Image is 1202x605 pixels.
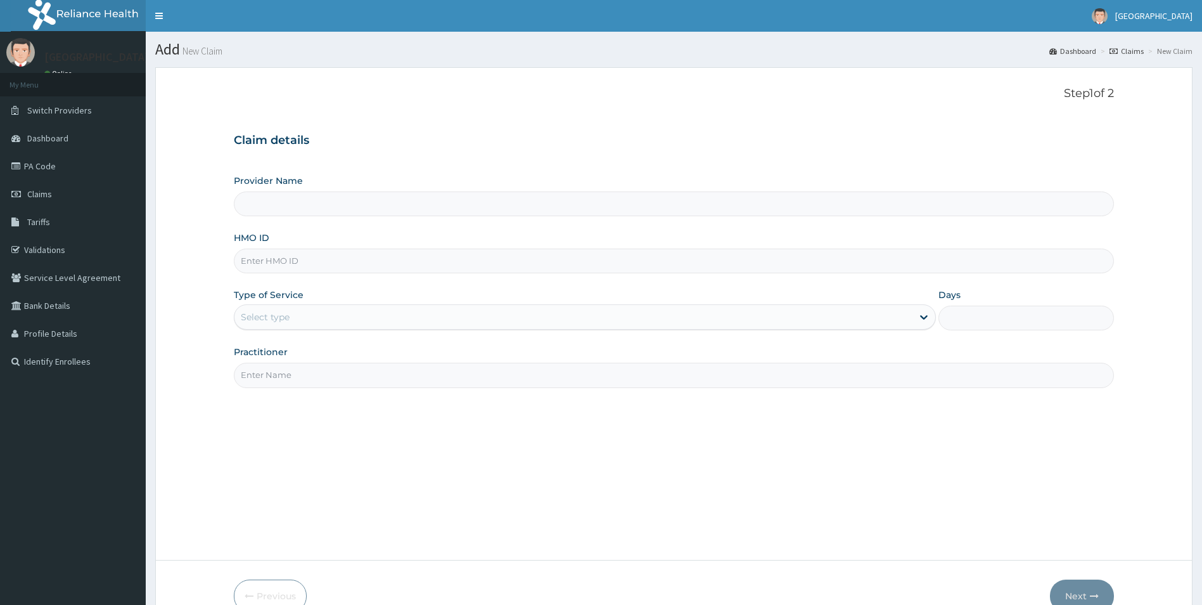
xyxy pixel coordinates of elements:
span: Dashboard [27,133,68,144]
label: Provider Name [234,174,303,187]
span: [GEOGRAPHIC_DATA] [1115,10,1192,22]
li: New Claim [1145,46,1192,56]
a: Claims [1109,46,1144,56]
input: Enter Name [234,363,1115,387]
img: User Image [1092,8,1108,24]
small: New Claim [180,46,222,56]
img: User Image [6,38,35,67]
span: Claims [27,188,52,200]
h1: Add [155,41,1192,58]
label: Type of Service [234,289,304,301]
span: Switch Providers [27,105,92,116]
p: [GEOGRAPHIC_DATA] [44,51,149,63]
h3: Claim details [234,134,1115,148]
a: Dashboard [1049,46,1096,56]
label: HMO ID [234,231,269,244]
div: Select type [241,311,290,323]
span: Tariffs [27,216,50,228]
a: Online [44,69,75,78]
label: Practitioner [234,346,288,358]
input: Enter HMO ID [234,249,1115,273]
label: Days [938,289,961,301]
p: Step 1 of 2 [234,87,1115,101]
